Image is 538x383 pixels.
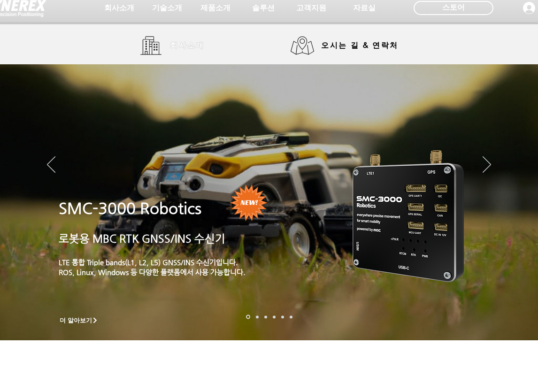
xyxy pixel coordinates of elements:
[152,3,182,13] span: 기술소개
[47,156,55,174] button: 이전
[140,36,211,55] a: 회사소개
[281,315,284,318] a: 로봇
[483,156,491,174] button: 다음
[59,232,225,245] a: 로봇용 MBC RTK GNSS/INS 수신기
[273,315,276,318] a: 자율주행
[414,1,493,15] div: 스토어
[55,314,102,326] a: 더 알아보기
[104,3,134,13] span: 회사소개
[59,258,238,266] a: LTE 통합 Triple bands(L1, L2, L5) GNSS/INS 수신기입니다.
[170,41,205,51] span: 회사소개
[430,343,538,383] iframe: Wix Chat
[59,268,246,276] a: ROS, Linux, Windows 등 다양한 플랫폼에서 사용 가능합니다.
[264,315,267,318] a: 측량 IoT
[296,3,326,13] span: 고객지원
[256,315,259,318] a: 드론 8 - SMC 2000
[442,2,465,13] span: 스토어
[339,136,478,293] img: KakaoTalk_20241224_155801212.png
[60,316,92,325] span: 더 알아보기
[290,315,292,318] a: 정밀농업
[353,3,376,13] span: 자료실
[246,315,250,319] a: 로봇- SMC 2000
[321,40,398,51] span: 오시는 길 & 연락처
[59,199,201,217] a: SMC-3000 Robotics
[243,315,295,319] nav: 슬라이드
[252,3,275,13] span: 솔루션
[200,3,231,13] span: 제품소개
[291,36,406,55] a: 오시는 길 & 연락처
